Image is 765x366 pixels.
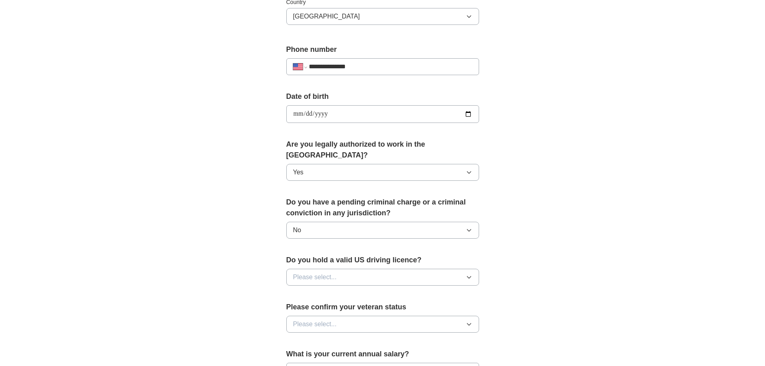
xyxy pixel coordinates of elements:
[293,319,337,329] span: Please select...
[286,222,479,239] button: No
[293,225,301,235] span: No
[286,91,479,102] label: Date of birth
[286,44,479,55] label: Phone number
[293,12,360,21] span: [GEOGRAPHIC_DATA]
[286,316,479,333] button: Please select...
[293,272,337,282] span: Please select...
[286,255,479,266] label: Do you hold a valid US driving licence?
[286,302,479,313] label: Please confirm your veteran status
[286,164,479,181] button: Yes
[286,269,479,286] button: Please select...
[286,349,479,360] label: What is your current annual salary?
[293,168,304,177] span: Yes
[286,139,479,161] label: Are you legally authorized to work in the [GEOGRAPHIC_DATA]?
[286,8,479,25] button: [GEOGRAPHIC_DATA]
[286,197,479,219] label: Do you have a pending criminal charge or a criminal conviction in any jurisdiction?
